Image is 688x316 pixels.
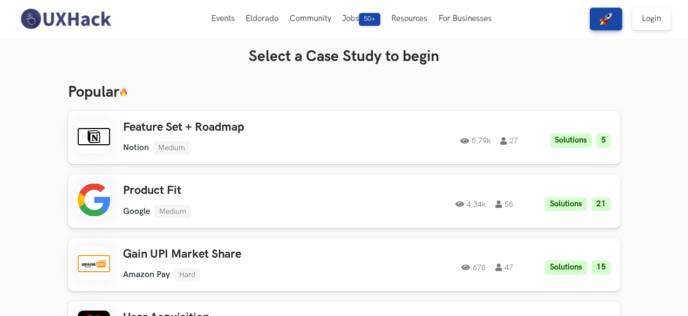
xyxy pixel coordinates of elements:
li: Notion [123,143,149,153]
li: 15 [591,260,611,275]
li: 5 [596,133,611,148]
li: Medium [153,141,190,154]
span: 5.79k [460,137,491,145]
li: Solutions [545,197,587,212]
li: 21 [591,197,611,212]
span: 678 [461,264,486,271]
h3: Product Fit [123,184,360,198]
span: 4.34k [455,200,486,208]
li: Google [123,206,150,217]
img: rocket [600,12,612,25]
span: 47 [495,264,513,271]
li: Medium [154,205,191,218]
a: Product FitGoogleMedium4.34k58Solutions21 [68,174,621,227]
li: Solutions [545,260,587,275]
h3: Popular [68,83,621,102]
a: Feature Set + RoadmapNotionMedium5.79k27Solutions5 [68,111,621,164]
span: 58 [495,200,513,208]
li: Hard [174,268,200,281]
img: UXHack-logo.png [17,8,113,30]
a: Gain UPI Market ShareAmazon PayHard67847Solutions15 [68,238,621,291]
span: 27 [500,137,518,145]
li: Amazon Pay [123,270,170,280]
li: Solutions [550,133,592,148]
h3: Feature Set + Roadmap [123,120,360,135]
a: Login [632,8,671,30]
span: 50+ [359,13,380,26]
h3: Gain UPI Market Share [123,247,360,261]
img: 🔥 [119,88,128,97]
h3: Select a Case Study to begin [68,48,621,66]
